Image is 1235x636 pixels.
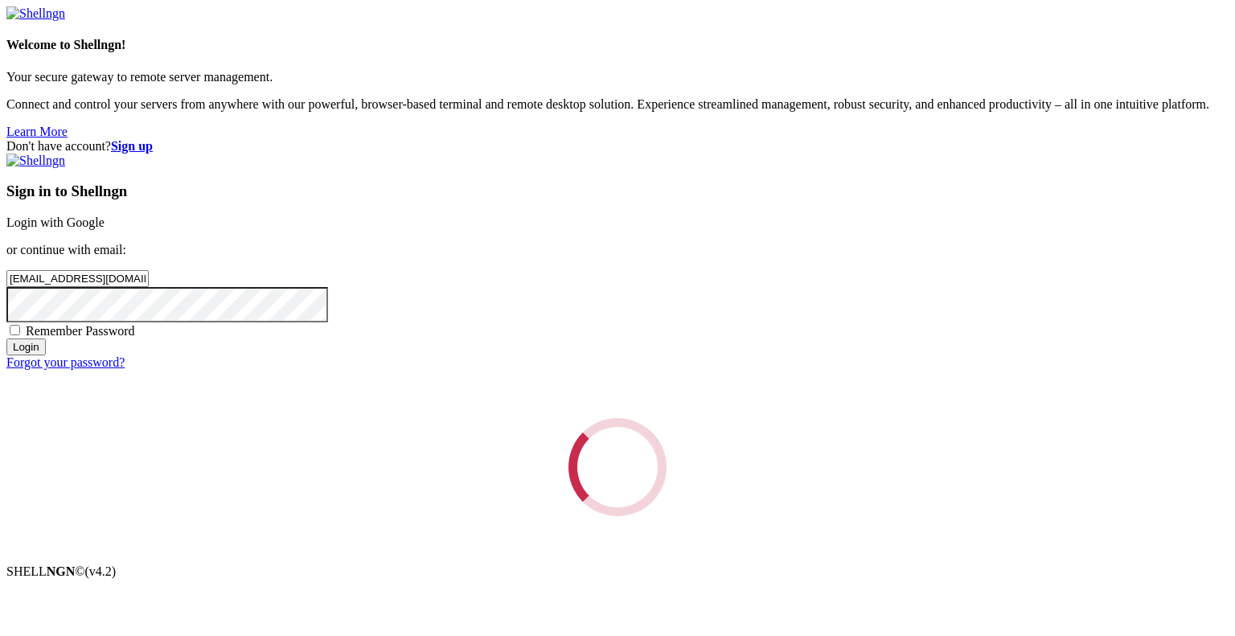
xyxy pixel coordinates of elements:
div: Loading... [568,418,667,516]
span: SHELL © [6,564,116,578]
p: or continue with email: [6,243,1229,257]
a: Sign up [111,139,153,153]
span: 4.2.0 [85,564,117,578]
span: Remember Password [26,324,135,338]
div: Don't have account? [6,139,1229,154]
a: Login with Google [6,215,105,229]
p: Connect and control your servers from anywhere with our powerful, browser-based terminal and remo... [6,97,1229,112]
img: Shellngn [6,154,65,168]
input: Remember Password [10,325,20,335]
b: NGN [47,564,76,578]
p: Your secure gateway to remote server management. [6,70,1229,84]
input: Login [6,339,46,355]
a: Forgot your password? [6,355,125,369]
img: Shellngn [6,6,65,21]
input: Email address [6,270,149,287]
h3: Sign in to Shellngn [6,183,1229,200]
a: Learn More [6,125,68,138]
h4: Welcome to Shellngn! [6,38,1229,52]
